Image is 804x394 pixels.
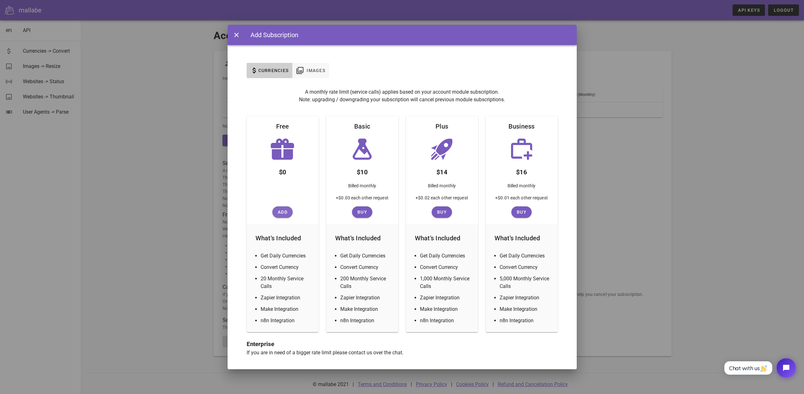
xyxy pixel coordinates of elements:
span: Images [306,68,325,73]
div: Billed monthly [423,180,461,194]
div: Business [503,116,540,137]
p: A monthly rate limit (service calls) applies based on your account module subscription. Note: upg... [247,88,558,104]
span: Buy [355,210,370,215]
li: n8n Integration [340,317,392,324]
div: Billed monthly [343,180,381,194]
li: Make Integration [340,305,392,313]
div: +$0.03 each other request [331,194,394,206]
button: Currencies [247,63,293,78]
button: Images [292,63,329,78]
p: If you are in need of a bigger rate limit please contact us over the chat. [247,349,558,357]
li: Convert Currency [420,264,472,271]
li: Zapier Integration [500,294,551,302]
li: Make Integration [500,305,551,313]
li: Convert Currency [500,264,551,271]
li: 1,000 Monthly Service Calls [420,275,472,290]
li: Make Integration [420,305,472,313]
li: 20 Monthly Service Calls [261,275,312,290]
li: Zapier Integration [261,294,312,302]
li: n8n Integration [420,317,472,324]
button: Add [272,206,293,218]
div: Free [271,116,294,137]
span: Currencies [258,68,289,73]
li: Get Daily Currencies [261,252,312,260]
li: Make Integration [261,305,312,313]
li: 200 Monthly Service Calls [340,275,392,290]
h3: Enterprise [247,340,558,349]
div: What's Included [489,228,554,248]
div: What's Included [410,228,474,248]
li: Zapier Integration [340,294,392,302]
span: Add [275,210,290,215]
div: Plus [430,116,453,137]
iframe: Tidio Chat [717,353,801,383]
div: What's Included [250,228,315,248]
div: $16 [511,162,532,180]
div: Add Subscription [244,30,298,40]
li: 5,000 Monthly Service Calls [500,275,551,290]
div: $10 [352,162,373,180]
li: Convert Currency [340,264,392,271]
div: Basic [349,116,375,137]
span: Buy [434,210,449,215]
li: n8n Integration [261,317,312,324]
div: Billed monthly [502,180,541,194]
div: $14 [431,162,452,180]
li: Get Daily Currencies [340,252,392,260]
li: n8n Integration [500,317,551,324]
div: $0 [274,162,291,180]
li: Convert Currency [261,264,312,271]
button: Buy [511,206,532,218]
li: Get Daily Currencies [420,252,472,260]
button: Buy [432,206,452,218]
li: Get Daily Currencies [500,252,551,260]
div: What's Included [330,228,395,248]
button: Buy [352,206,372,218]
div: +$0.01 each other request [490,194,553,206]
span: Buy [514,210,529,215]
li: Zapier Integration [420,294,472,302]
div: +$0.02 each other request [410,194,473,206]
